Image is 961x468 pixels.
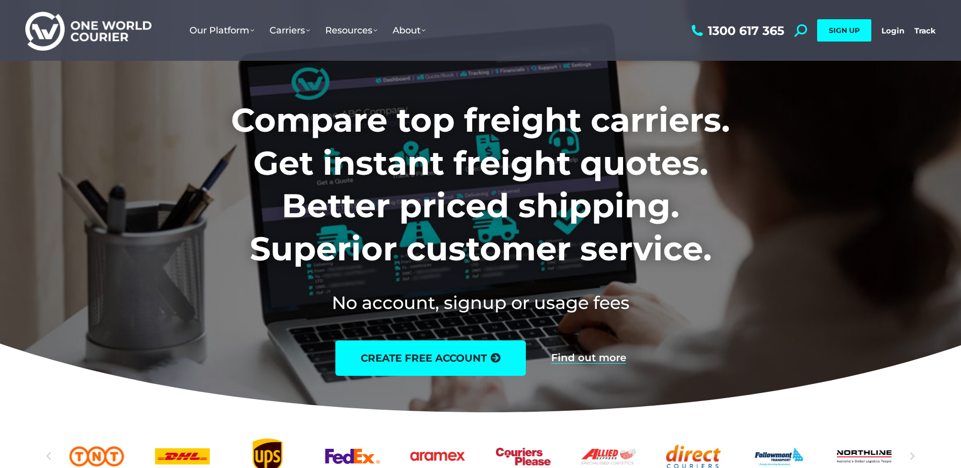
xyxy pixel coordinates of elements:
a: 1300 617 365 [689,24,784,37]
a: Our Platform [182,15,262,46]
img: One World Courier [25,10,151,51]
a: Login [881,26,904,35]
span: About [393,25,426,36]
a: Find out more [551,353,626,364]
h2: No account, signup or usage fees [164,290,797,315]
h1: Compare top freight carriers. Get instant freight quotes. Better priced shipping. Superior custom... [164,99,797,270]
a: Track [914,26,936,35]
span: Resources [325,25,377,36]
a: Resources [318,15,385,46]
span: SIGN UP [829,26,860,35]
a: About [385,15,433,46]
span: Carriers [270,25,310,36]
a: Carriers [262,15,318,46]
a: create free account [335,340,526,376]
a: SIGN UP [817,19,871,42]
span: Our Platform [189,25,254,36]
